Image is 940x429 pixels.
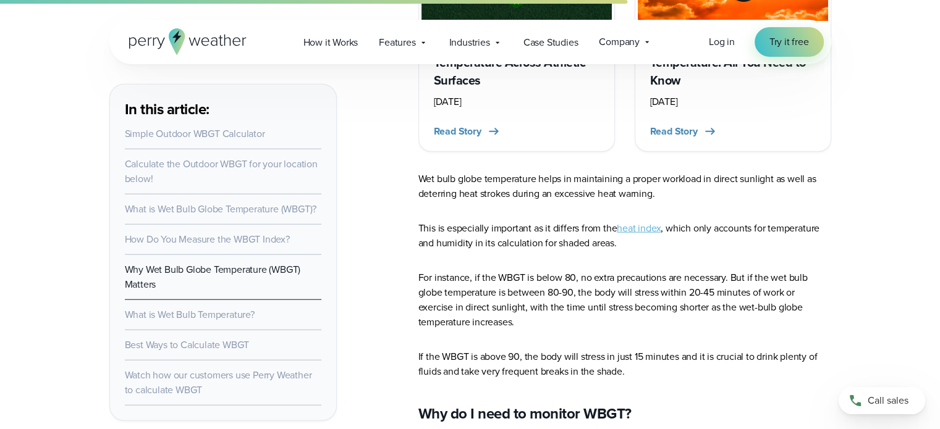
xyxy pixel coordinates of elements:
h3: Why do I need to monitor WBGT? [418,404,831,423]
span: Try it free [769,35,809,49]
span: Read Story [650,124,698,139]
button: Read Story [434,124,501,139]
button: Read Story [650,124,718,139]
a: heat index [617,221,661,235]
span: Read Story [434,124,481,139]
a: Watch how our customers use Perry Weather to calculate WBGT [125,368,312,397]
p: This is especially important as it differs from the , which only accounts for temperature and hum... [418,221,831,251]
div: [DATE] [434,94,599,109]
a: Case Studies [513,30,589,55]
a: Why Wet Bulb Globe Temperature (WBGT) Matters [125,262,301,291]
a: How it Works [293,30,369,55]
span: Company [599,35,640,49]
a: Try it free [755,27,824,57]
a: Calculate the Outdoor WBGT for your location below! [125,157,318,186]
div: [DATE] [650,94,816,109]
span: Industries [449,35,490,50]
a: What is Wet Bulb Globe Temperature (WBGT)? [125,202,317,216]
p: Wet bulb globe temperature helps in maintaining a proper workload in direct sunlight as well as d... [418,172,831,201]
h3: In this article: [125,99,321,119]
span: How it Works [303,35,358,50]
span: Features [379,35,415,50]
a: How Do You Measure the WBGT Index? [125,232,290,246]
a: Best Ways to Calculate WBGT [125,338,250,352]
p: If the WBGT is above 90, the body will stress in just 15 minutes and it is crucial to drink plent... [418,349,831,379]
a: Simple Outdoor WBGT Calculator [125,127,265,141]
a: What is Wet Bulb Temperature? [125,307,255,322]
a: Log in [709,35,735,49]
span: Case Studies [523,35,578,50]
a: Call sales [839,387,925,414]
span: Call sales [868,393,908,408]
p: For instance, if the WBGT is below 80, no extra precautions are necessary. But if the wet bulb gl... [418,270,831,330]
